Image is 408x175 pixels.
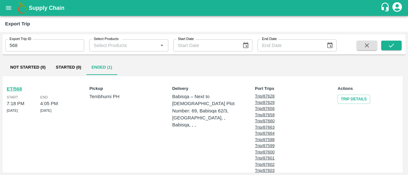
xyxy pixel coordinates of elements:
span: Start [7,95,18,99]
button: Choose date [240,39,252,51]
button: Choose date [324,39,336,51]
a: Trip/87628 [255,93,317,99]
div: account of current user [391,1,403,15]
a: Trip/87603 [255,167,317,174]
a: Trip/87663 [255,124,317,131]
button: Open [158,41,166,50]
span: [DATE] [7,109,18,112]
label: Select Products [94,37,119,42]
a: Trip/87599 [255,143,317,149]
a: Trip/87660 [255,118,317,124]
input: End Date [258,39,321,51]
label: Export Trip ID [10,37,31,42]
strong: Port Trips [255,86,274,91]
span: End [40,95,48,99]
strong: Actions [338,86,353,91]
a: Trip/87602 [255,161,317,168]
a: Trip/87629 [255,99,317,106]
strong: Pickup [90,86,103,91]
a: ET/568 [7,86,22,91]
input: Select Products [91,41,156,50]
div: 4:05 PM [40,100,58,107]
button: Started (0) [51,60,86,75]
p: Babisqa – Next to [DEMOGRAPHIC_DATA] Plot Number: 69, Babisqa 62/3, [GEOGRAPHIC_DATA], , Babisqa,... [172,93,235,128]
b: Supply Chain [29,5,64,11]
a: Trip Details [338,95,370,104]
button: Ended (1) [86,60,117,75]
span: [DATE] [40,109,51,112]
label: End Date [262,37,277,42]
a: Supply Chain [29,3,380,12]
a: Trip/87656 [255,105,317,112]
div: 7:18 PM [7,100,24,107]
input: Start Date [173,39,237,51]
button: Not Started (0) [5,60,51,75]
input: Enter Trip ID [5,39,84,51]
img: logo [16,2,29,14]
button: open drawer [1,1,16,15]
div: customer-support [380,2,391,14]
a: Trip/87659 [255,112,317,118]
p: Tembhurni PH [90,93,152,100]
div: Export Trip [5,20,30,28]
a: Trip/87598 [255,137,317,143]
a: Trip/87664 [255,130,317,137]
a: Trip/87601 [255,155,317,161]
a: Trip/87600 [255,149,317,155]
label: Start Date [178,37,194,42]
strong: Delivery [172,86,188,91]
